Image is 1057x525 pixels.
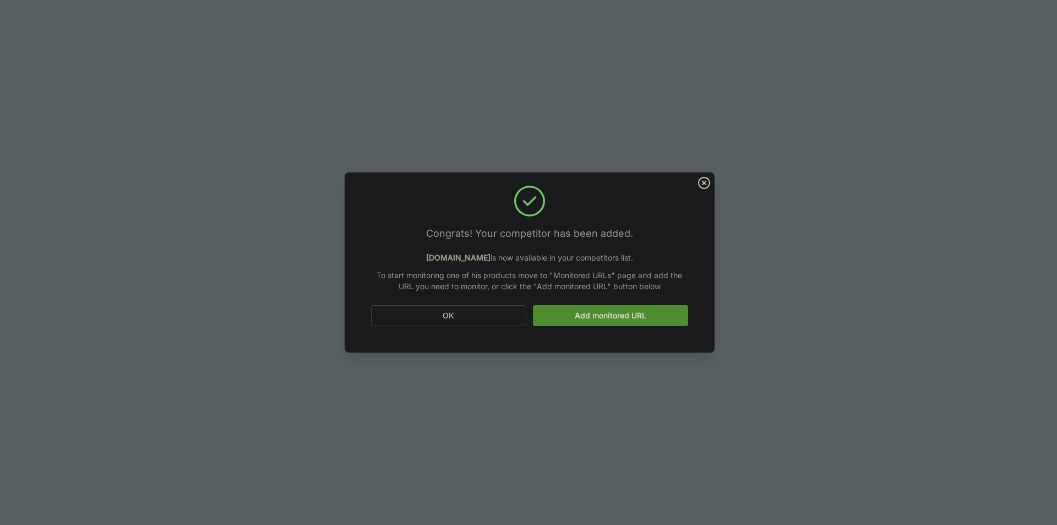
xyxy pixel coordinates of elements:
[371,226,688,241] h3: Congrats! Your competitor has been added.
[371,252,688,263] p: is now available in your competitors list.
[533,305,688,326] a: Add monitored URL
[371,270,688,292] p: To start monitoring one of his products move to "Monitored URLs" page and add the URL you need to...
[426,253,491,262] strong: [DOMAIN_NAME]
[371,305,526,326] button: OK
